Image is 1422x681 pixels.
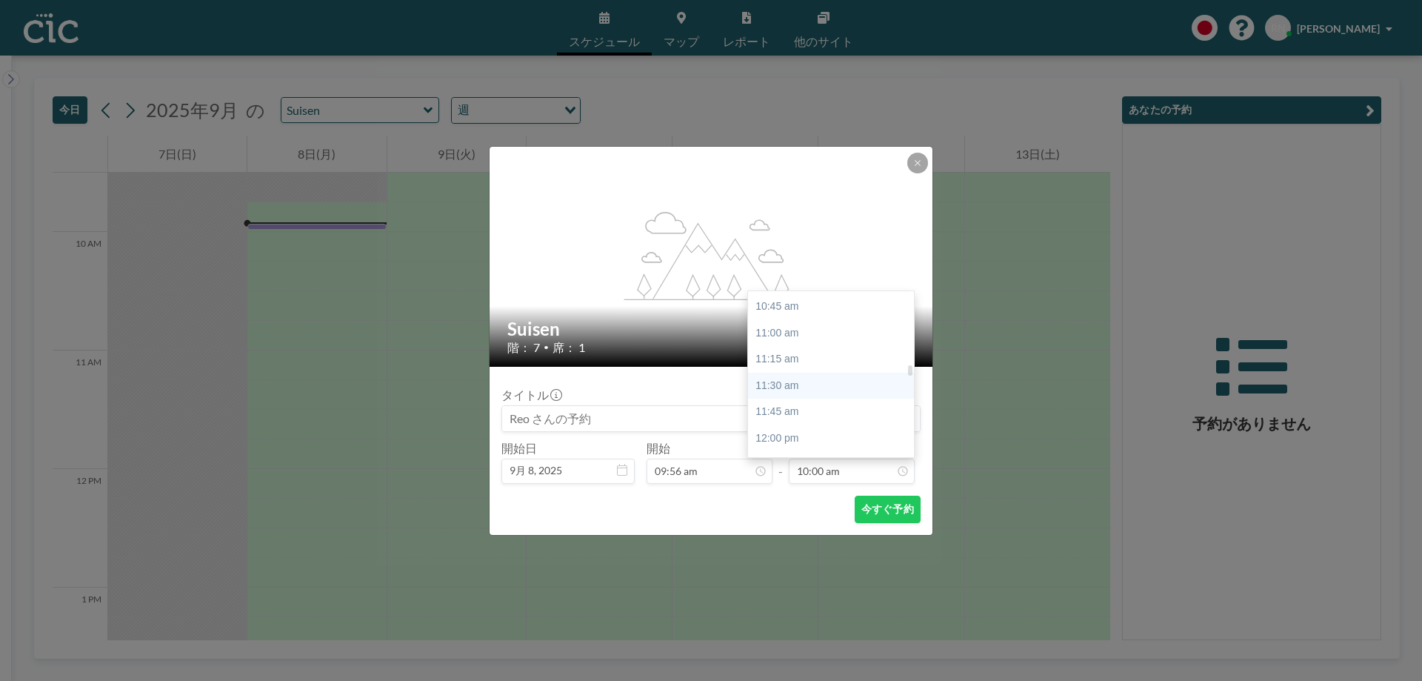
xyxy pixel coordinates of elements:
[748,346,921,373] div: 11:15 am
[501,441,537,456] label: 開始日
[501,388,561,402] label: タイトル
[624,210,799,299] g: flex-grow: 1.2;
[748,293,921,320] div: 10:45 am
[778,446,783,479] span: -
[544,342,549,353] span: •
[507,340,540,355] span: 階： 7
[553,340,585,355] span: 席： 1
[748,452,921,479] div: 12:15 pm
[855,496,921,523] button: 今すぐ予約
[507,318,916,340] h2: Suisen
[647,441,670,456] label: 開始
[748,399,921,425] div: 11:45 am
[748,373,921,399] div: 11:30 am
[502,406,920,431] input: Reo さんの予約
[748,320,921,347] div: 11:00 am
[748,425,921,452] div: 12:00 pm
